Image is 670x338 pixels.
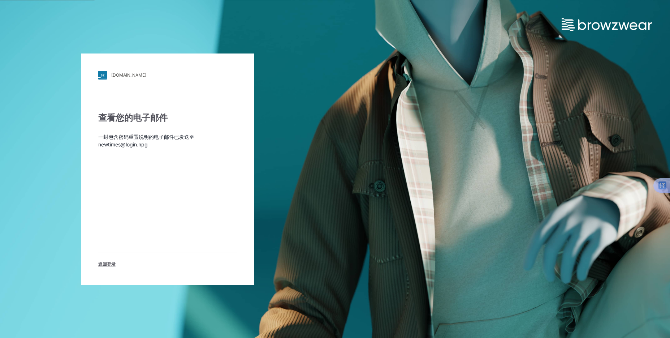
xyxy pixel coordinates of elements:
[98,141,148,147] font: newtimes@login.npg
[98,261,116,267] font: 返回登录
[98,71,237,80] a: [DOMAIN_NAME]
[98,134,194,140] font: 一封包含密码重置说明的电子邮件已发送至
[98,71,107,80] img: svg+xml;base64,PHN2ZyB3aWR0aD0iMjgiIGhlaWdodD0iMjgiIHZpZXdCb3g9IjAgMCAyOCAyOCIgZmlsbD0ibm9uZSIgeG...
[562,18,652,31] img: browzwear-logo.73288ffb.svg
[98,112,168,123] font: 查看您的电子邮件
[111,72,146,78] font: [DOMAIN_NAME]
